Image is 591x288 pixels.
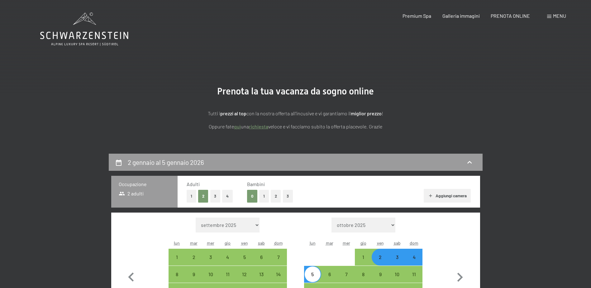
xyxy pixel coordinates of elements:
[304,266,321,283] div: Mon Jan 05 2026
[169,249,185,266] div: Mon Dec 01 2025
[406,266,422,283] div: Sun Jan 11 2026
[237,255,252,270] div: 5
[220,272,236,287] div: 11
[270,255,286,270] div: 7
[343,240,350,246] abbr: mercoledì
[203,272,218,287] div: 10
[169,266,185,283] div: arrivo/check-in possibile
[202,249,219,266] div: arrivo/check-in possibile
[185,266,202,283] div: arrivo/check-in possibile
[219,249,236,266] div: arrivo/check-in possibile
[322,272,337,287] div: 6
[339,272,354,287] div: 7
[202,266,219,283] div: arrivo/check-in possibile
[372,249,388,266] div: arrivo/check-in possibile
[202,249,219,266] div: Wed Dec 03 2025
[247,190,257,203] button: 0
[254,255,269,270] div: 6
[389,272,405,287] div: 10
[326,240,333,246] abbr: martedì
[491,13,530,19] a: PRENOTA ONLINE
[553,13,566,19] span: Menu
[225,240,231,246] abbr: giovedì
[406,266,422,283] div: arrivo/check-in possibile
[119,181,170,188] h3: Occupazione
[259,190,269,203] button: 1
[321,266,338,283] div: Tue Jan 06 2026
[119,190,144,197] span: 2 adulti
[198,190,208,203] button: 2
[236,249,253,266] div: arrivo/check-in possibile
[283,190,293,203] button: 3
[389,266,406,283] div: Sat Jan 10 2026
[360,240,366,246] abbr: giovedì
[355,255,371,270] div: 1
[270,249,287,266] div: Sun Dec 07 2025
[187,190,196,203] button: 1
[203,255,218,270] div: 3
[249,123,268,129] a: richiesta
[241,240,248,246] abbr: venerdì
[372,266,388,283] div: arrivo/check-in possibile
[355,266,372,283] div: Thu Jan 08 2026
[253,266,270,283] div: arrivo/check-in possibile
[372,266,388,283] div: Fri Jan 09 2026
[310,240,316,246] abbr: lunedì
[220,255,236,270] div: 4
[220,110,246,116] strong: prezzi al top
[219,266,236,283] div: Thu Dec 11 2025
[304,266,321,283] div: arrivo/check-in possibile
[140,109,451,118] p: Tutti i con la nostra offerta all'incusive e vi garantiamo il !
[185,249,202,266] div: arrivo/check-in possibile
[169,272,185,287] div: 8
[128,158,204,166] h2: 2 gennaio al 5 gennaio 2026
[406,255,422,270] div: 4
[258,240,265,246] abbr: sabato
[190,240,198,246] abbr: martedì
[185,266,202,283] div: Tue Dec 09 2025
[406,249,422,266] div: arrivo/check-in possibile
[389,249,406,266] div: arrivo/check-in possibile
[207,240,214,246] abbr: mercoledì
[254,272,269,287] div: 13
[185,249,202,266] div: Tue Dec 02 2025
[219,249,236,266] div: Thu Dec 04 2025
[234,123,241,129] a: quì
[338,266,355,283] div: arrivo/check-in possibile
[355,249,372,266] div: arrivo/check-in possibile
[236,266,253,283] div: arrivo/check-in possibile
[321,266,338,283] div: arrivo/check-in possibile
[174,240,180,246] abbr: lunedì
[338,266,355,283] div: Wed Jan 07 2026
[372,249,388,266] div: Fri Jan 02 2026
[222,190,233,203] button: 4
[389,249,406,266] div: Sat Jan 03 2026
[406,272,422,287] div: 11
[202,266,219,283] div: Wed Dec 10 2025
[389,255,405,270] div: 3
[270,266,287,283] div: arrivo/check-in possibile
[351,110,382,116] strong: miglior prezzo
[169,266,185,283] div: Mon Dec 08 2025
[403,13,431,19] a: Premium Spa
[186,255,202,270] div: 2
[236,266,253,283] div: Fri Dec 12 2025
[210,190,221,203] button: 3
[442,13,480,19] a: Galleria immagini
[355,272,371,287] div: 8
[237,272,252,287] div: 12
[377,240,384,246] abbr: venerdì
[406,249,422,266] div: Sun Jan 04 2026
[410,240,418,246] abbr: domenica
[305,272,320,287] div: 5
[271,190,281,203] button: 2
[247,181,265,187] span: Bambini
[372,255,388,270] div: 2
[274,240,283,246] abbr: domenica
[270,266,287,283] div: Sun Dec 14 2025
[394,240,401,246] abbr: sabato
[186,272,202,287] div: 9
